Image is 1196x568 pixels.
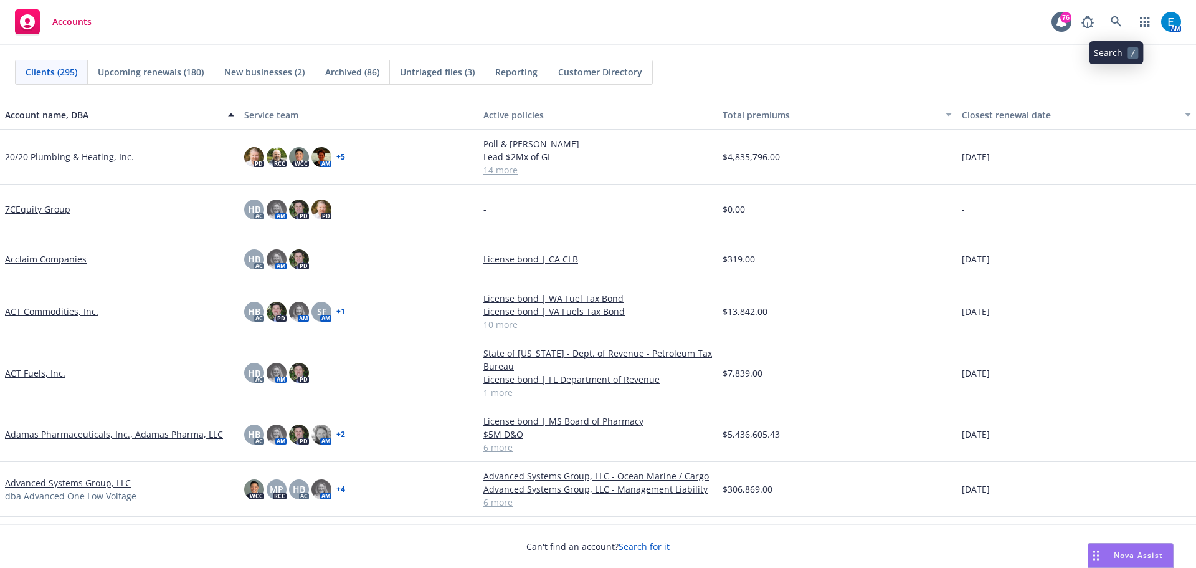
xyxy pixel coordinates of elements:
a: State of [US_STATE] - Dept. of Revenue - Petroleum Tax Bureau [483,347,713,373]
img: photo [267,302,287,322]
span: - [483,203,486,216]
a: + 5 [336,153,345,161]
button: Active policies [478,100,718,130]
button: Total premiums [718,100,957,130]
a: ACT Commodities, Inc. [5,305,98,318]
a: License bond | CA CLB [483,253,713,266]
button: Closest renewal date [957,100,1196,130]
span: [DATE] [962,305,990,318]
a: 7CEquity Group [5,203,70,216]
img: photo [289,200,309,219]
div: Total premiums [723,108,938,122]
span: Upcoming renewals (180) [98,65,204,79]
span: Reporting [495,65,538,79]
img: photo [311,200,331,219]
img: photo [311,425,331,445]
img: photo [267,425,287,445]
a: + 4 [336,486,345,493]
span: $0.00 [723,203,745,216]
span: [DATE] [962,367,990,380]
span: HB [248,305,260,318]
a: Adamas Pharmaceuticals, Inc., Adamas Pharma, LLC [5,428,223,441]
button: Nova Assist [1088,543,1174,568]
a: License bond | FL Department of Revenue [483,373,713,386]
a: Poll & [PERSON_NAME] [483,137,713,150]
a: 6 more [483,441,713,454]
a: Search for it [619,541,670,552]
a: + 2 [336,431,345,438]
a: License bond | VA Fuels Tax Bond [483,305,713,318]
div: 76 [1060,12,1071,23]
a: Lead $2Mx of GL [483,150,713,163]
a: ACT Fuels, Inc. [5,367,65,380]
img: photo [267,147,287,167]
span: [DATE] [962,428,990,441]
span: $7,839.00 [723,367,762,380]
a: Acclaim Companies [5,253,87,266]
a: License bond | WA Fuel Tax Bond [483,292,713,305]
span: HB [248,253,260,266]
a: Advanced Systems Group, LLC - Management Liability [483,483,713,496]
span: [DATE] [962,253,990,266]
span: Accounts [52,17,92,27]
span: Customer Directory [558,65,642,79]
span: Archived (86) [325,65,379,79]
a: Switch app [1132,9,1157,34]
a: 10 more [483,318,713,331]
span: New businesses (2) [224,65,305,79]
span: $319.00 [723,253,755,266]
img: photo [267,363,287,383]
a: Accounts [10,4,97,39]
img: photo [267,200,287,219]
a: Advanced Systems Group, LLC [5,476,131,489]
a: + 1 [336,308,345,315]
span: $13,842.00 [723,305,767,318]
span: MP [270,483,283,496]
div: Drag to move [1088,544,1104,567]
span: [DATE] [962,483,990,496]
div: Closest renewal date [962,108,1177,122]
span: dba Advanced One Low Voltage [5,489,136,503]
span: Untriaged files (3) [400,65,475,79]
img: photo [289,425,309,445]
span: SF [317,305,326,318]
img: photo [289,302,309,322]
span: Clients (295) [26,65,77,79]
span: Can't find an account? [526,540,670,553]
img: photo [267,249,287,269]
span: [DATE] [962,150,990,163]
img: photo [289,363,309,383]
a: 14 more [483,163,713,176]
img: photo [244,479,264,499]
a: 20/20 Plumbing & Heating, Inc. [5,150,134,163]
div: Account name, DBA [5,108,221,122]
img: photo [289,147,309,167]
div: Active policies [483,108,713,122]
a: Advanced Systems Group, LLC - Ocean Marine / Cargo [483,469,713,483]
a: Report a Bug [1075,9,1100,34]
span: - [962,203,965,216]
span: Nova Assist [1114,550,1163,561]
a: 1 more [483,386,713,399]
img: photo [244,147,264,167]
a: $5M D&O [483,428,713,441]
span: $5,436,605.43 [723,428,780,441]
span: HB [248,428,260,441]
div: Service team [244,108,473,122]
a: Search [1104,9,1129,34]
span: $4,835,796.00 [723,150,780,163]
button: Service team [239,100,478,130]
img: photo [311,147,331,167]
span: HB [248,203,260,216]
span: HB [293,483,305,496]
img: photo [1161,12,1181,32]
a: 6 more [483,496,713,509]
a: License bond | MS Board of Pharmacy [483,415,713,428]
img: photo [289,249,309,269]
